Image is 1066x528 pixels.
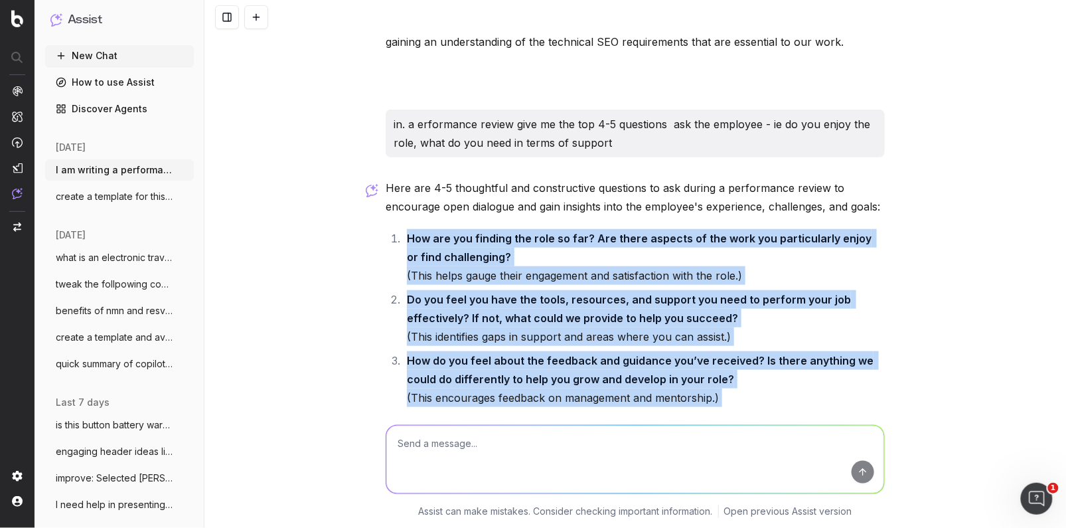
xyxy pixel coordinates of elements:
[56,331,173,344] span: create a template and average character
[394,115,877,152] p: in. a erformance review give me the top 4-5 questions ask the employee - ie do you enjoy the role...
[45,468,194,489] button: improve: Selected [PERSON_NAME] stores a
[45,247,194,268] button: what is an electronic travel authority E
[45,414,194,436] button: is this button battery warning in line w
[56,278,173,291] span: tweak the follpowing content to reflect
[45,186,194,207] button: create a template for this header for ou
[12,496,23,507] img: My account
[12,111,23,122] img: Intelligence
[13,222,21,232] img: Switch project
[45,300,194,321] button: benefits of nmn and resveratrol for 53 y
[366,184,378,197] img: Botify assist logo
[386,179,885,216] p: Here are 4-5 thoughtful and constructive questions to ask during a performance review to encourag...
[403,229,885,285] li: (This helps gauge their engagement and satisfaction with the role.)
[56,498,173,511] span: I need help in presenting the issues I a
[45,274,194,295] button: tweak the follpowing content to reflect
[45,45,194,66] button: New Chat
[407,354,876,386] strong: How do you feel about the feedback and guidance you’ve received? Is there anything we could do di...
[45,494,194,515] button: I need help in presenting the issues I a
[419,504,713,517] p: Assist can make mistakes. Consider checking important information.
[50,13,62,26] img: Assist
[45,327,194,348] button: create a template and average character
[1021,483,1053,515] iframe: Intercom live chat
[45,72,194,93] a: How to use Assist
[56,445,173,458] span: engaging header ideas like this: Discove
[45,441,194,462] button: engaging header ideas like this: Discove
[56,357,173,371] span: quick summary of copilot create an agent
[56,228,86,242] span: [DATE]
[12,86,23,96] img: Analytics
[56,251,173,264] span: what is an electronic travel authority E
[56,418,173,432] span: is this button battery warning in line w
[407,293,854,325] strong: Do you feel you have the tools, resources, and support you need to perform your job effectively? ...
[403,290,885,346] li: (This identifies gaps in support and areas where you can assist.)
[12,471,23,482] img: Setting
[12,137,23,148] img: Activation
[45,353,194,375] button: quick summary of copilot create an agent
[724,504,852,517] a: Open previous Assist version
[407,232,874,264] strong: How are you finding the role so far? Are there aspects of the work you particularly enjoy or find...
[45,159,194,181] button: I am writing a performance review and po
[56,304,173,317] span: benefits of nmn and resveratrol for 53 y
[56,163,173,177] span: I am writing a performance review and po
[68,11,102,29] h1: Assist
[1048,483,1059,493] span: 1
[56,396,110,409] span: last 7 days
[56,472,173,485] span: improve: Selected [PERSON_NAME] stores a
[403,351,885,407] li: (This encourages feedback on management and mentorship.)
[45,98,194,120] a: Discover Agents
[12,163,23,173] img: Studio
[50,11,189,29] button: Assist
[12,188,23,199] img: Assist
[56,190,173,203] span: create a template for this header for ou
[56,141,86,154] span: [DATE]
[11,10,23,27] img: Botify logo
